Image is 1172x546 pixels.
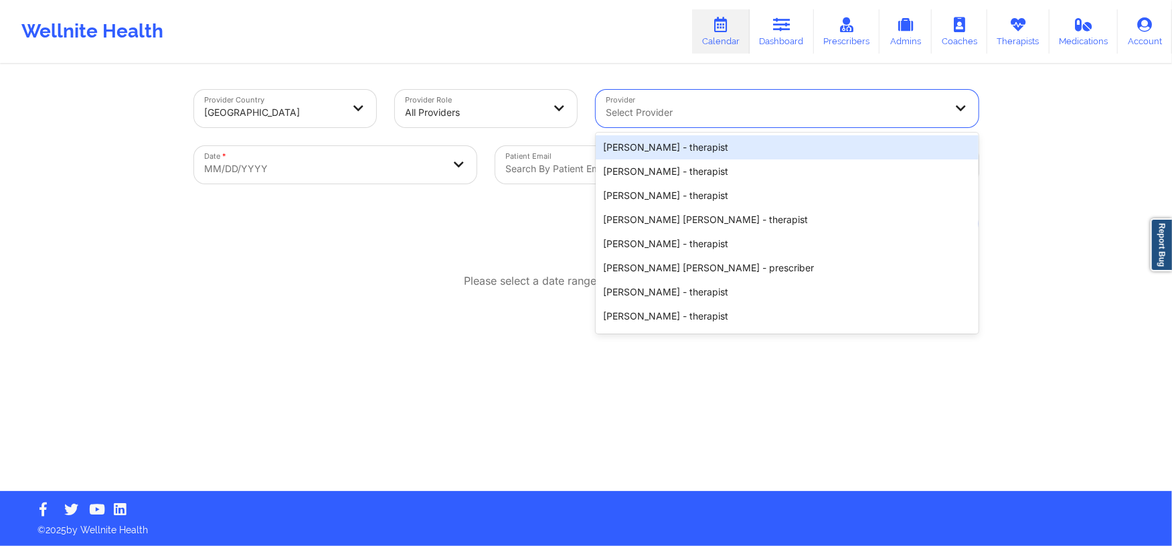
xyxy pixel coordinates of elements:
a: Therapists [987,9,1050,54]
div: [PERSON_NAME] - therapist [596,328,979,352]
a: Coaches [932,9,987,54]
div: [PERSON_NAME] - therapist [596,232,979,256]
a: Medications [1050,9,1118,54]
a: Dashboard [750,9,814,54]
p: Please select a date range to view appointments [464,273,708,289]
a: Report Bug [1151,218,1172,271]
a: Prescribers [814,9,880,54]
div: [PERSON_NAME] - therapist [596,304,979,328]
div: [PERSON_NAME] - therapist [596,184,979,208]
div: [PERSON_NAME] [PERSON_NAME] - prescriber [596,256,979,280]
p: © 2025 by Wellnite Health [28,514,1144,537]
div: [GEOGRAPHIC_DATA] [205,98,343,127]
div: [PERSON_NAME] - therapist [596,135,979,159]
a: Admins [880,9,932,54]
a: Account [1118,9,1172,54]
a: Calendar [692,9,750,54]
div: [PERSON_NAME] - therapist [596,159,979,184]
div: [PERSON_NAME] - therapist [596,280,979,304]
div: All Providers [406,98,543,127]
div: [PERSON_NAME] [PERSON_NAME] - therapist [596,208,979,232]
